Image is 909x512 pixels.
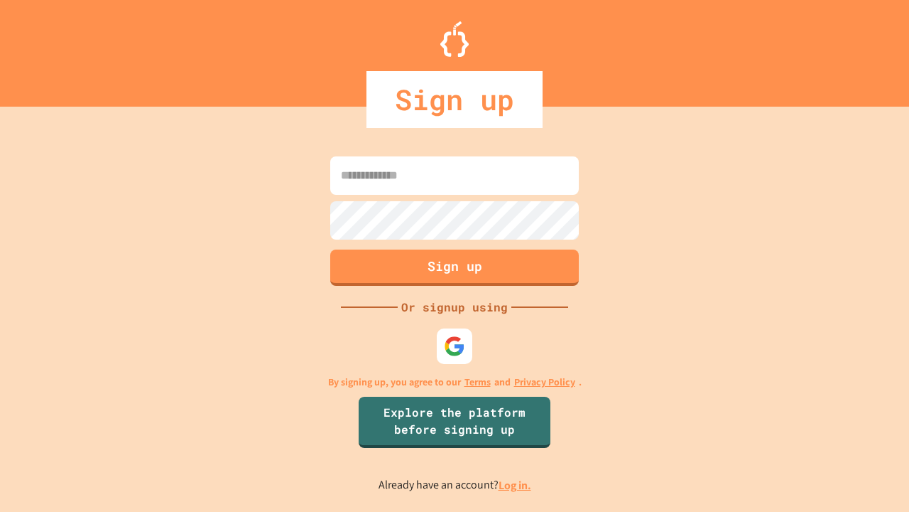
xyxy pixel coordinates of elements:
[499,478,531,493] a: Log in.
[330,250,579,286] button: Sign up
[398,299,511,316] div: Or signup using
[379,476,531,494] p: Already have an account?
[444,336,465,357] img: google-icon.svg
[328,375,582,390] p: By signing up, you agree to our and .
[359,397,550,448] a: Explore the platform before signing up
[514,375,575,390] a: Privacy Policy
[366,71,543,128] div: Sign up
[440,21,469,57] img: Logo.svg
[464,375,491,390] a: Terms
